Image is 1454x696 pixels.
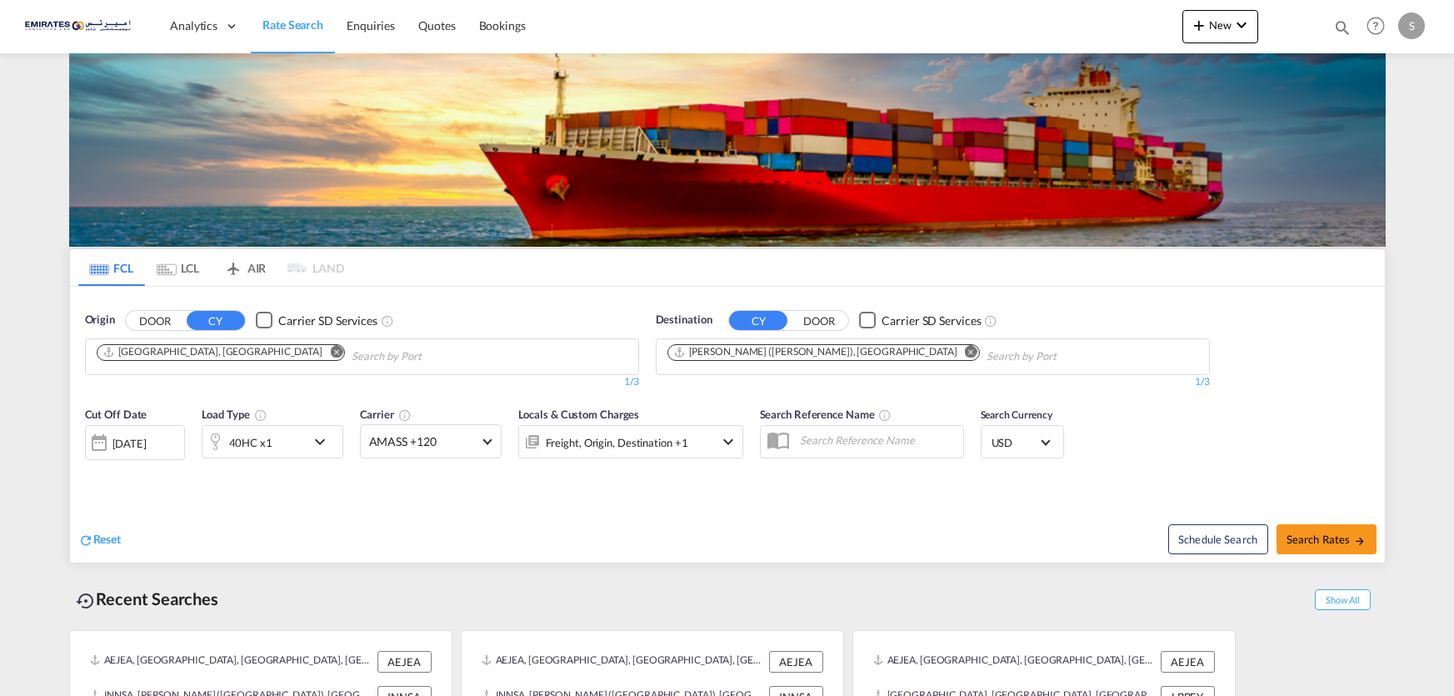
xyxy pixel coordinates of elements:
[310,432,338,452] md-icon: icon-chevron-down
[102,345,322,359] div: Jebel Ali, AEJEA
[873,651,1157,673] div: AEJEA, Jebel Ali, United Arab Emirates, Middle East, Middle East
[347,18,395,33] span: Enquiries
[418,18,455,33] span: Quotes
[1315,589,1370,610] span: Show All
[1398,13,1425,39] div: S
[1287,533,1367,546] span: Search Rates
[760,408,892,421] span: Search Reference Name
[78,249,145,286] md-tab-item: FCL
[254,408,267,422] md-icon: icon-information-outline
[987,343,1145,370] input: Chips input.
[145,249,212,286] md-tab-item: LCL
[76,591,96,611] md-icon: icon-backup-restore
[479,18,526,33] span: Bookings
[882,313,981,329] div: Carrier SD Services
[78,531,122,549] div: icon-refreshReset
[518,408,640,421] span: Locals & Custom Charges
[319,345,344,362] button: Remove
[93,532,122,546] span: Reset
[223,258,243,271] md-icon: icon-airplane
[170,18,217,34] span: Analytics
[546,431,688,454] div: Freight Origin Destination Dock Stuffing
[369,433,477,450] span: AMASS +120
[792,428,963,453] input: Search Reference Name
[78,533,93,548] md-icon: icon-refresh
[212,249,278,286] md-tab-item: AIR
[1232,15,1252,35] md-icon: icon-chevron-down
[187,311,245,330] button: CY
[25,8,137,45] img: c67187802a5a11ec94275b5db69a26e6.png
[202,425,343,458] div: 40HC x1icon-chevron-down
[1189,18,1252,32] span: New
[69,53,1386,247] img: LCL+%26+FCL+BACKGROUND.png
[94,339,517,370] md-chips-wrap: Chips container. Use arrow keys to select chips.
[984,314,997,328] md-icon: Unchecked: Search for CY (Container Yard) services for all selected carriers.Checked : Search for...
[398,408,412,422] md-icon: The selected Trucker/Carrierwill be displayed in the rate results If the rates are from another f...
[377,651,432,673] div: AEJEA
[729,311,787,330] button: CY
[1189,15,1209,35] md-icon: icon-plus 400-fg
[790,311,848,330] button: DOOR
[1182,10,1258,43] button: icon-plus 400-fgNewicon-chevron-down
[229,431,272,454] div: 40HC x1
[126,311,184,330] button: DOOR
[1333,18,1352,43] div: icon-magnify
[859,312,981,329] md-checkbox: Checkbox No Ink
[360,408,412,421] span: Carrier
[90,651,373,673] div: AEJEA, Jebel Ali, United Arab Emirates, Middle East, Middle East
[673,345,957,359] div: Jawaharlal Nehru (Nhava Sheva), INNSA
[981,408,1053,421] span: Search Currency
[954,345,979,362] button: Remove
[352,343,510,370] input: Chips input.
[1362,12,1390,40] span: Help
[518,425,743,458] div: Freight Origin Destination Dock Stuffingicon-chevron-down
[112,436,147,451] div: [DATE]
[381,314,394,328] md-icon: Unchecked: Search for CY (Container Yard) services for all selected carriers.Checked : Search for...
[673,345,961,359] div: Press delete to remove this chip.
[665,339,1152,370] md-chips-wrap: Chips container. Use arrow keys to select chips.
[102,345,326,359] div: Press delete to remove this chip.
[78,249,345,286] md-pagination-wrapper: Use the left and right arrow keys to navigate between tabs
[70,287,1385,563] div: OriginDOOR CY Checkbox No InkUnchecked: Search for CY (Container Yard) services for all selected ...
[718,432,738,452] md-icon: icon-chevron-down
[992,435,1038,450] span: USD
[262,18,323,32] span: Rate Search
[85,425,185,460] div: [DATE]
[1168,524,1268,554] button: Note: By default Schedule search will only considerorigin ports, destination ports and cut off da...
[1362,12,1398,42] div: Help
[656,312,712,328] span: Destination
[482,651,765,673] div: AEJEA, Jebel Ali, United Arab Emirates, Middle East, Middle East
[656,375,1210,389] div: 1/3
[85,458,97,481] md-datepicker: Select
[769,651,823,673] div: AEJEA
[202,408,267,421] span: Load Type
[990,430,1055,454] md-select: Select Currency: $ USDUnited States Dollar
[1354,535,1366,547] md-icon: icon-arrow-right
[1277,524,1377,554] button: Search Ratesicon-arrow-right
[85,408,147,421] span: Cut Off Date
[256,312,377,329] md-checkbox: Checkbox No Ink
[85,375,639,389] div: 1/3
[878,408,892,422] md-icon: Your search will be saved by the below given name
[85,312,115,328] span: Origin
[69,580,226,618] div: Recent Searches
[278,313,377,329] div: Carrier SD Services
[1333,18,1352,37] md-icon: icon-magnify
[1161,651,1215,673] div: AEJEA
